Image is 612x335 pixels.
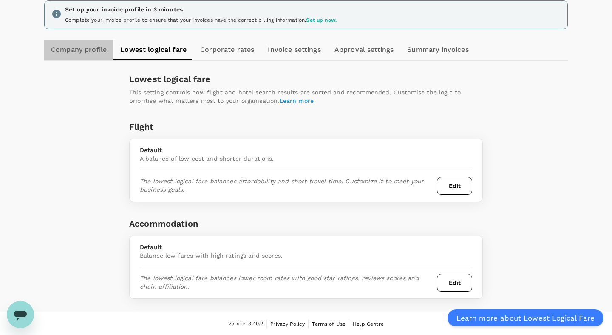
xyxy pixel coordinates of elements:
p: The lowest logical fare balances lower room rates with good star ratings, reviews scores and chai... [140,274,433,292]
div: Complete your invoice profile to ensure that your invoices have the correct billing information. [65,16,561,25]
a: Company profile [44,40,113,60]
iframe: Button to launch messaging window [7,301,34,328]
span: Version 3.49.2 [228,320,263,328]
a: Terms of Use [312,319,346,329]
a: Approval settings [328,40,401,60]
h3: Accommodation [129,219,198,229]
a: Learn more [280,97,314,104]
a: Corporate rates [193,40,261,60]
button: Edit [437,274,472,292]
a: Privacy Policy [270,319,305,329]
span: Privacy Policy [270,321,305,327]
h3: Flight [129,122,153,132]
a: Learn more about Lowest Logical Fare [448,309,603,326]
p: The lowest logical fare balances affordability and short travel time. Customize it to meet your b... [140,177,433,195]
a: Lowest logical fare [113,40,193,60]
div: Set up your invoice profile in 3 minutes [65,5,561,14]
a: Invoice settings [261,40,327,60]
p: This setting controls how flight and hotel search results are sorted and recommended. Customise t... [129,88,483,105]
a: Summary invoices [400,40,475,60]
span: Terms of Use [312,321,346,327]
p: Default [140,146,472,154]
button: Edit [437,177,472,195]
span: Set up now. [306,17,337,23]
h3: Lowest logical fare [129,74,483,84]
p: Balance low fares with high ratings and scores. [140,251,472,260]
a: Help Centre [353,319,384,329]
span: Help Centre [353,321,384,327]
p: Default [140,243,472,251]
p: A balance of low cost and shorter durations. [140,154,472,163]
